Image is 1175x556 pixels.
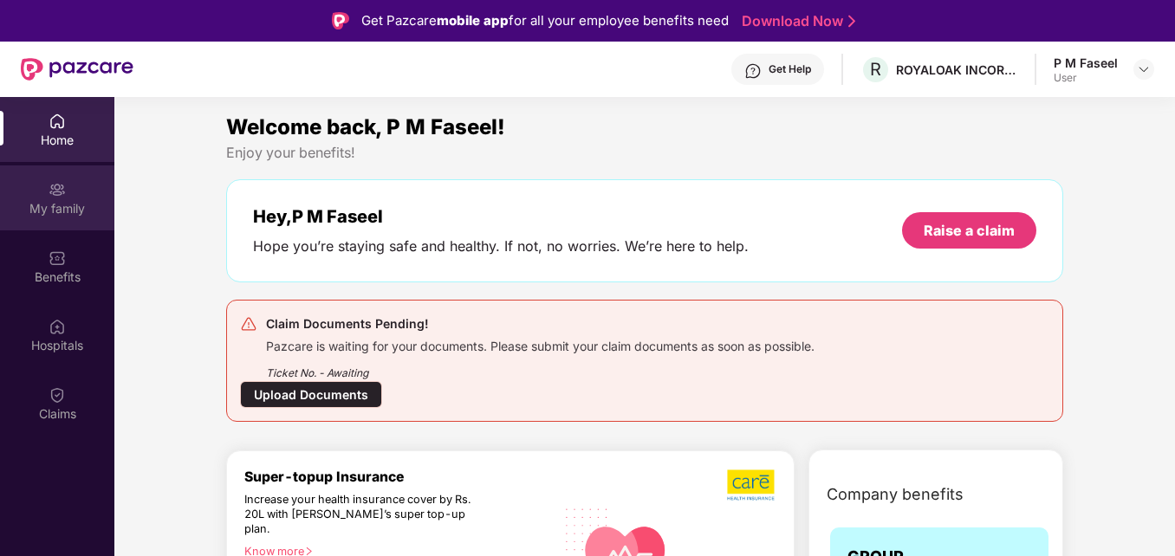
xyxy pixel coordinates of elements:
div: Increase your health insurance cover by Rs. 20L with [PERSON_NAME]’s super top-up plan. [244,493,480,537]
div: Raise a claim [924,221,1015,240]
div: Upload Documents [240,381,382,408]
div: Hey, P M Faseel [253,206,749,227]
img: svg+xml;base64,PHN2ZyBpZD0iRHJvcGRvd24tMzJ4MzIiIHhtbG5zPSJodHRwOi8vd3d3LnczLm9yZy8yMDAwL3N2ZyIgd2... [1137,62,1151,76]
div: Get Pazcare for all your employee benefits need [361,10,729,31]
div: Super-topup Insurance [244,469,555,485]
img: b5dec4f62d2307b9de63beb79f102df3.png [727,469,776,501]
div: User [1054,71,1118,85]
img: Logo [332,12,349,29]
span: Company benefits [827,482,964,507]
div: Hope you’re staying safe and healthy. If not, no worries. We’re here to help. [253,237,749,255]
div: Claim Documents Pending! [266,314,815,334]
img: svg+xml;base64,PHN2ZyB3aWR0aD0iMjAiIGhlaWdodD0iMjAiIHZpZXdCb3g9IjAgMCAyMCAyMCIgZmlsbD0ibm9uZSIgeG... [49,181,66,198]
img: svg+xml;base64,PHN2ZyBpZD0iSG9tZSIgeG1sbnM9Imh0dHA6Ly93d3cudzMub3JnLzIwMDAvc3ZnIiB3aWR0aD0iMjAiIG... [49,113,66,130]
span: R [870,59,881,80]
div: Ticket No. - Awaiting [266,354,815,381]
strong: mobile app [437,12,509,29]
img: svg+xml;base64,PHN2ZyBpZD0iSG9zcGl0YWxzIiB4bWxucz0iaHR0cDovL3d3dy53My5vcmcvMjAwMC9zdmciIHdpZHRoPS... [49,318,66,335]
a: Download Now [742,12,850,30]
div: ROYALOAK INCORPORATION PRIVATE LIMITED [896,61,1017,78]
img: svg+xml;base64,PHN2ZyB4bWxucz0iaHR0cDovL3d3dy53My5vcmcvMjAwMC9zdmciIHdpZHRoPSIyNCIgaGVpZ2h0PSIyNC... [240,315,257,333]
img: svg+xml;base64,PHN2ZyBpZD0iQ2xhaW0iIHhtbG5zPSJodHRwOi8vd3d3LnczLm9yZy8yMDAwL3N2ZyIgd2lkdGg9IjIwIi... [49,386,66,404]
div: P M Faseel [1054,55,1118,71]
div: Pazcare is waiting for your documents. Please submit your claim documents as soon as possible. [266,334,815,354]
div: Enjoy your benefits! [226,144,1063,162]
img: Stroke [848,12,855,30]
div: Get Help [769,62,811,76]
img: svg+xml;base64,PHN2ZyBpZD0iSGVscC0zMngzMiIgeG1sbnM9Imh0dHA6Ly93d3cudzMub3JnLzIwMDAvc3ZnIiB3aWR0aD... [744,62,762,80]
img: New Pazcare Logo [21,58,133,81]
span: Welcome back, P M Faseel! [226,114,505,139]
span: right [304,546,314,556]
img: svg+xml;base64,PHN2ZyBpZD0iQmVuZWZpdHMiIHhtbG5zPSJodHRwOi8vd3d3LnczLm9yZy8yMDAwL3N2ZyIgd2lkdGg9Ij... [49,249,66,267]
